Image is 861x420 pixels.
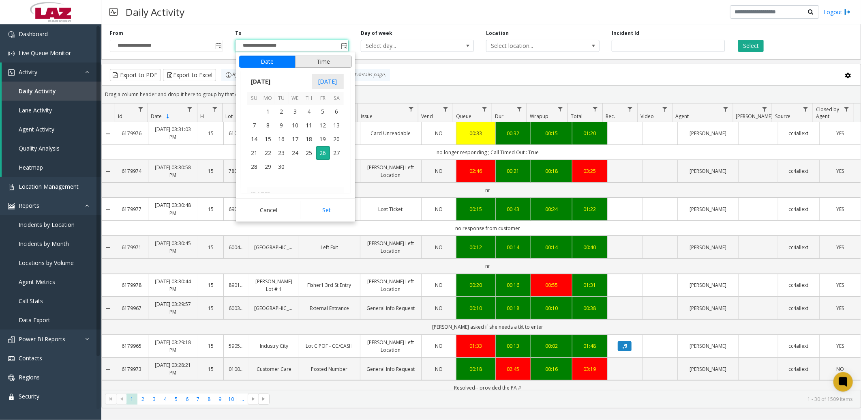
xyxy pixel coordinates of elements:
a: Logout [823,8,851,16]
td: Saturday, September 6, 2025 [330,105,344,118]
span: Incidents by Location [19,221,75,228]
img: 'icon' [8,31,15,38]
a: Issue Filter Menu [405,103,416,114]
td: Thursday, September 4, 2025 [302,105,316,118]
div: 00:40 [577,243,602,251]
td: Tuesday, September 9, 2025 [275,118,289,132]
a: Collapse Details [102,168,115,175]
span: 28 [247,160,261,174]
td: no response from customer [115,221,861,236]
a: Lot C POF - CC/CASH [304,342,355,350]
a: 00:16 [501,281,526,289]
a: 00:15 [536,129,567,137]
a: [PERSON_NAME] Left Location [365,239,416,255]
a: cc4allext [783,365,814,373]
span: Quality Analysis [19,144,60,152]
a: Closed by Agent Filter Menu [841,103,852,114]
span: NO [435,168,443,174]
a: Agent Activity [2,120,101,139]
a: cc4allext [783,304,814,312]
a: [DATE] 03:29:18 PM [153,338,193,354]
span: Select location... [486,40,576,52]
span: NO [435,305,443,312]
a: [PERSON_NAME] Left Location [365,164,416,179]
a: 00:55 [536,281,567,289]
span: YES [836,282,844,289]
a: 03:25 [577,167,602,175]
span: Contacts [19,354,42,362]
span: Toggle popup [214,40,223,52]
a: cc4allext [783,281,814,289]
td: nr [115,258,861,274]
a: NO [426,281,452,289]
a: Posted Number [304,365,355,373]
a: [DATE] 03:28:21 PM [153,361,193,377]
a: 00:24 [536,205,567,213]
a: 00:33 [461,129,490,137]
a: 01:22 [577,205,602,213]
div: 00:12 [461,243,490,251]
td: Monday, September 15, 2025 [261,132,275,146]
span: Lane Activity [19,106,52,114]
span: 21 [247,146,261,160]
a: [GEOGRAPHIC_DATA] [254,243,293,251]
a: cc4allext [783,129,814,137]
img: 'icon' [8,69,15,76]
span: Activity [19,68,37,76]
span: 26 [316,146,330,160]
div: 03:19 [577,365,602,373]
span: NO [435,342,443,349]
div: 00:10 [461,304,490,312]
img: pageIcon [109,2,118,22]
a: 890118 [229,281,244,289]
span: Toggle popup [339,40,348,52]
span: 4 [302,105,316,118]
a: Queue Filter Menu [479,103,490,114]
label: Day of week [361,30,392,37]
a: Heatmap [2,158,101,177]
span: 25 [302,146,316,160]
a: 00:14 [501,243,526,251]
a: 6179974 [120,167,143,175]
a: Collapse Details [102,207,115,213]
td: [PERSON_NAME] asked if she needs a tkt to enter [115,319,861,334]
a: 15 [203,243,218,251]
a: 6179978 [120,281,143,289]
span: 1 [261,105,275,118]
a: cc4allext [783,167,814,175]
a: NO [426,304,452,312]
div: 00:02 [536,342,567,350]
span: 18 [302,132,316,146]
a: [DATE] 03:30:45 PM [153,239,193,255]
a: Industry City [254,342,293,350]
span: YES [836,130,844,137]
a: 00:13 [501,342,526,350]
a: YES [825,205,856,213]
a: [PERSON_NAME] [683,281,734,289]
a: 00:10 [536,304,567,312]
img: infoIcon.svg [225,72,232,78]
a: [PERSON_NAME] [683,304,734,312]
a: 690242 [229,205,244,213]
a: 02:45 [501,365,526,373]
a: cc4allext [783,243,814,251]
span: Location Management [19,183,79,190]
a: [DATE] 03:29:57 PM [153,300,193,316]
a: [GEOGRAPHIC_DATA] [254,304,293,312]
a: Fisher1 3rd St Entry [304,281,355,289]
a: 6179973 [120,365,143,373]
button: Date tab [239,56,296,68]
a: YES [825,243,856,251]
span: 22 [261,146,275,160]
a: [PERSON_NAME] [683,342,734,350]
a: [PERSON_NAME] [683,365,734,373]
a: Customer Care [254,365,293,373]
td: Sunday, September 28, 2025 [247,160,261,174]
a: General Info Request [365,304,416,312]
span: 12 [316,118,330,132]
a: Collapse Details [102,131,115,137]
td: Sunday, September 14, 2025 [247,132,261,146]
